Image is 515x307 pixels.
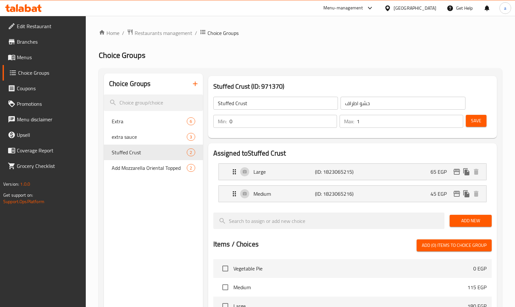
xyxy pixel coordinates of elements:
[187,164,195,172] div: Choices
[3,158,86,174] a: Grocery Checklist
[187,134,195,140] span: 3
[18,69,81,77] span: Choice Groups
[109,79,151,89] h2: Choice Groups
[455,217,487,225] span: Add New
[213,239,259,249] h2: Items / Choices
[471,167,481,177] button: delete
[213,183,492,205] li: Expand
[195,29,197,37] li: /
[344,117,354,125] p: Max:
[17,22,81,30] span: Edit Restaurant
[112,133,187,141] span: extra sauce
[207,29,239,37] span: Choice Groups
[3,18,86,34] a: Edit Restaurant
[17,147,81,154] span: Coverage Report
[3,180,19,188] span: Version:
[218,117,227,125] p: Min:
[471,117,481,125] span: Save
[315,168,356,176] p: (ID: 1823065215)
[253,168,315,176] p: Large
[452,167,462,177] button: edit
[104,114,203,129] div: Extra6
[99,29,119,37] a: Home
[3,34,86,49] a: Branches
[213,161,492,183] li: Expand
[504,5,506,12] span: a
[213,81,492,92] h3: Stuffed Crust (ID: 971370)
[462,167,471,177] button: duplicate
[112,148,187,156] span: Stuffed Crust
[3,191,33,199] span: Get support on:
[104,145,203,160] div: Stuffed Crust2
[20,180,30,188] span: 1.0.0
[315,190,356,198] p: (ID: 1823065216)
[187,133,195,141] div: Choices
[219,164,486,180] div: Expand
[3,81,86,96] a: Coupons
[99,48,145,62] span: Choice Groups
[452,189,462,199] button: edit
[219,186,486,202] div: Expand
[450,215,492,227] button: Add New
[104,94,203,111] input: search
[471,189,481,199] button: delete
[3,127,86,143] a: Upsell
[3,65,86,81] a: Choice Groups
[122,29,124,37] li: /
[99,29,502,37] nav: breadcrumb
[104,160,203,176] div: Add Mozzarella Oriental Topped2
[17,100,81,108] span: Promotions
[431,190,452,198] p: 45 EGP
[233,265,473,272] span: Vegetable Pie
[462,189,471,199] button: duplicate
[233,283,467,291] span: Medium
[135,29,192,37] span: Restaurants management
[127,29,192,37] a: Restaurants management
[112,117,187,125] span: Extra
[3,49,86,65] a: Menus
[104,129,203,145] div: extra sauce3
[3,197,44,206] a: Support.OpsPlatform
[431,168,452,176] p: 65 EGP
[187,148,195,156] div: Choices
[187,165,195,171] span: 2
[3,143,86,158] a: Coverage Report
[213,213,444,229] input: search
[253,190,315,198] p: Medium
[394,5,436,12] div: [GEOGRAPHIC_DATA]
[213,148,492,158] h2: Assigned to Stuffed Crust
[3,96,86,112] a: Promotions
[17,162,81,170] span: Grocery Checklist
[417,239,492,251] button: Add (0) items to choice group
[218,262,232,275] span: Select choice
[17,38,81,46] span: Branches
[112,164,187,172] span: Add Mozzarella Oriental Topped
[467,283,487,291] p: 115 EGP
[466,115,487,127] button: Save
[17,115,81,123] span: Menu disclaimer
[187,118,195,125] span: 6
[17,131,81,139] span: Upsell
[187,149,195,156] span: 2
[422,241,487,249] span: Add (0) items to choice group
[218,280,232,294] span: Select choice
[17,53,81,61] span: Menus
[473,265,487,272] p: 0 EGP
[17,84,81,92] span: Coupons
[3,112,86,127] a: Menu disclaimer
[323,4,363,12] div: Menu-management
